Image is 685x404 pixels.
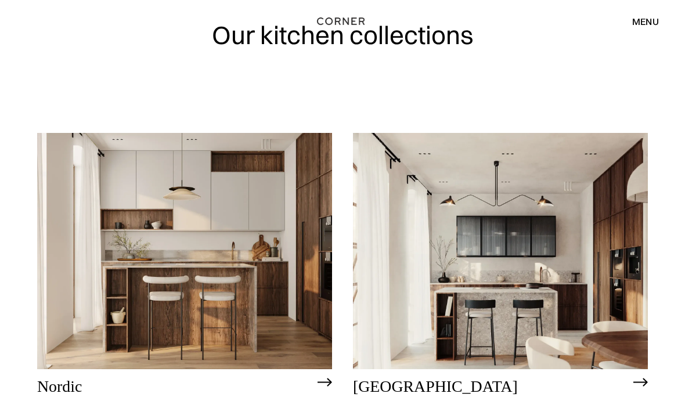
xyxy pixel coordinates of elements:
[212,22,474,49] h1: Our kitchen collections
[37,378,312,396] h2: Nordic
[621,12,659,31] div: menu
[312,14,373,29] a: home
[353,378,628,396] h2: [GEOGRAPHIC_DATA]
[632,17,659,26] div: menu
